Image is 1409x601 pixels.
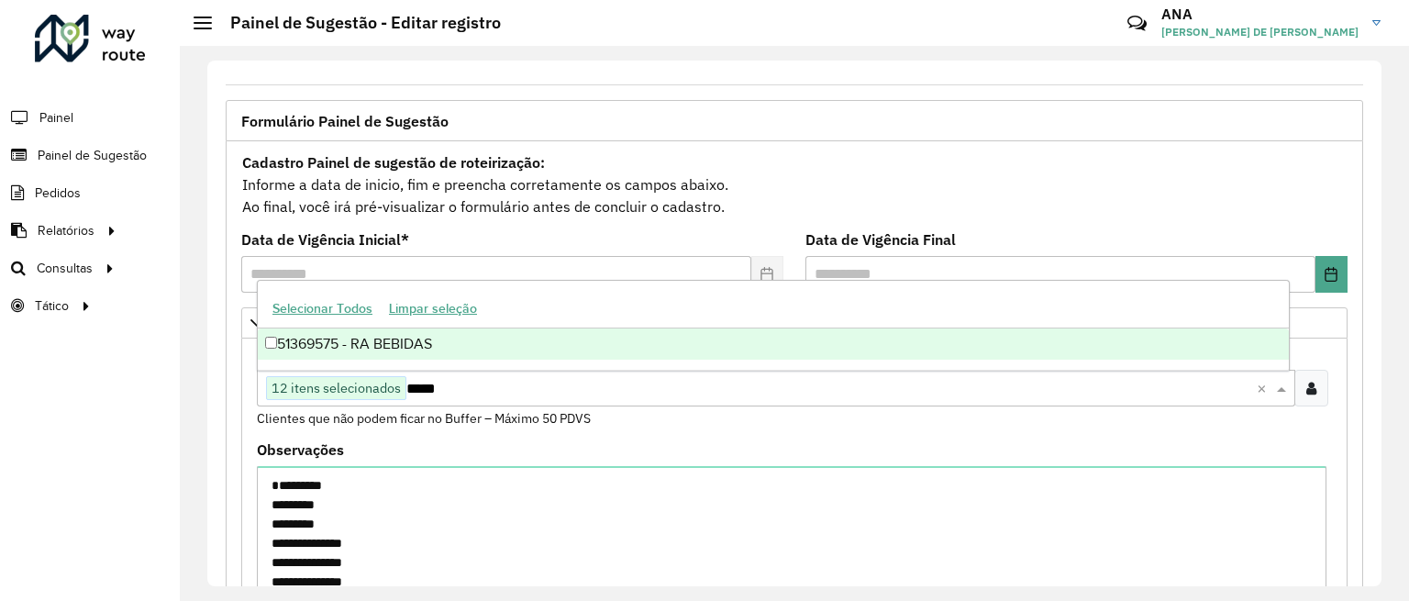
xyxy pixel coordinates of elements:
[38,221,94,240] span: Relatórios
[1257,377,1272,399] span: Clear all
[1161,24,1359,40] span: [PERSON_NAME] DE [PERSON_NAME]
[241,307,1348,339] a: Priorizar Cliente - Não podem ficar no buffer
[805,228,956,250] label: Data de Vigência Final
[242,153,545,172] strong: Cadastro Painel de sugestão de roteirização:
[1161,6,1359,23] h3: ANA
[258,328,1289,360] div: 51369575 - RA BEBIDAS
[241,150,1348,218] div: Informe a data de inicio, fim e preencha corretamente os campos abaixo. Ao final, você irá pré-vi...
[1315,256,1348,293] button: Choose Date
[241,228,409,250] label: Data de Vigência Inicial
[35,184,81,203] span: Pedidos
[257,410,591,427] small: Clientes que não podem ficar no Buffer – Máximo 50 PDVS
[38,146,147,165] span: Painel de Sugestão
[37,259,93,278] span: Consultas
[267,377,405,399] span: 12 itens selecionados
[257,439,344,461] label: Observações
[35,296,69,316] span: Tático
[241,114,449,128] span: Formulário Painel de Sugestão
[257,280,1290,371] ng-dropdown-panel: Options list
[212,13,501,33] h2: Painel de Sugestão - Editar registro
[381,295,485,323] button: Limpar seleção
[39,108,73,128] span: Painel
[264,295,381,323] button: Selecionar Todos
[1117,4,1157,43] a: Contato Rápido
